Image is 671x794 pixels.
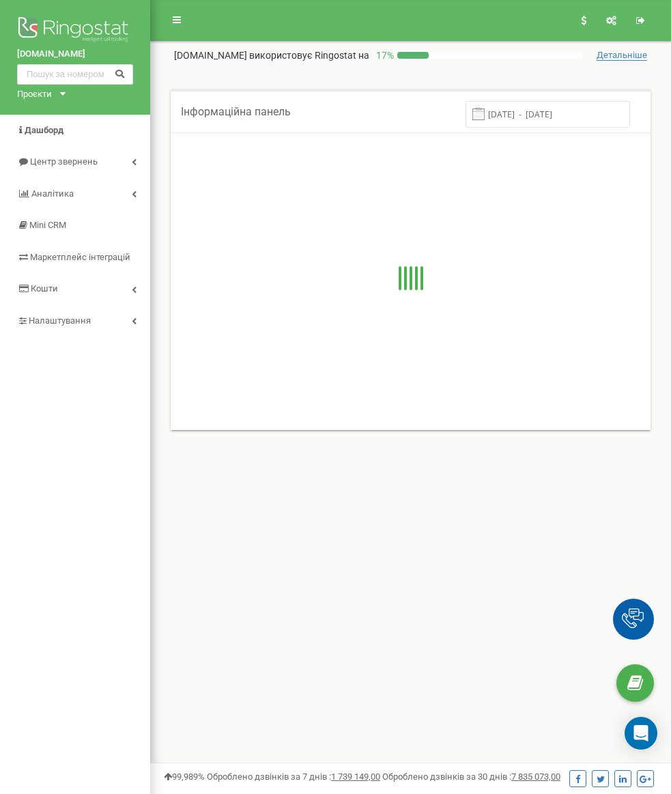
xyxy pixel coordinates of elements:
span: Оброблено дзвінків за 30 днів : [382,771,560,782]
span: Аналiтика [31,188,74,199]
span: використовує Ringostat на [249,50,369,61]
span: Детальніше [597,50,647,61]
span: Оброблено дзвінків за 7 днів : [207,771,380,782]
span: 99,989% [164,771,205,782]
span: Налаштування [29,315,91,326]
u: 7 835 073,00 [511,771,560,782]
span: Центр звернень [30,156,98,167]
a: [DOMAIN_NAME] [17,48,133,61]
div: Open Intercom Messenger [625,717,657,750]
span: Інформаційна панель [181,105,291,118]
span: Кошти [31,283,58,294]
span: Маркетплейс інтеграцій [30,252,130,262]
div: Проєкти [17,88,52,101]
u: 1 739 149,00 [331,771,380,782]
span: Mini CRM [29,220,66,230]
input: Пошук за номером [17,64,133,85]
p: 17 % [369,48,397,62]
img: Ringostat logo [17,14,133,48]
p: [DOMAIN_NAME] [174,48,369,62]
span: Дашборд [25,125,63,135]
